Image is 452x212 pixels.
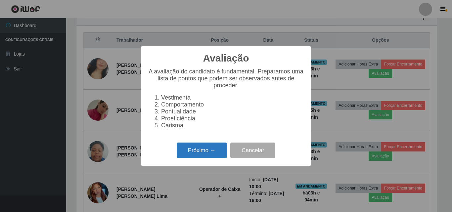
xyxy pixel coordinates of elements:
p: A avaliação do candidato é fundamental. Preparamos uma lista de pontos que podem ser observados a... [148,68,304,89]
button: Cancelar [230,143,275,158]
li: Vestimenta [161,94,304,101]
li: Carisma [161,122,304,129]
button: Próximo → [177,143,227,158]
h2: Avaliação [203,52,249,64]
li: Pontualidade [161,108,304,115]
li: Proeficiência [161,115,304,122]
li: Comportamento [161,101,304,108]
